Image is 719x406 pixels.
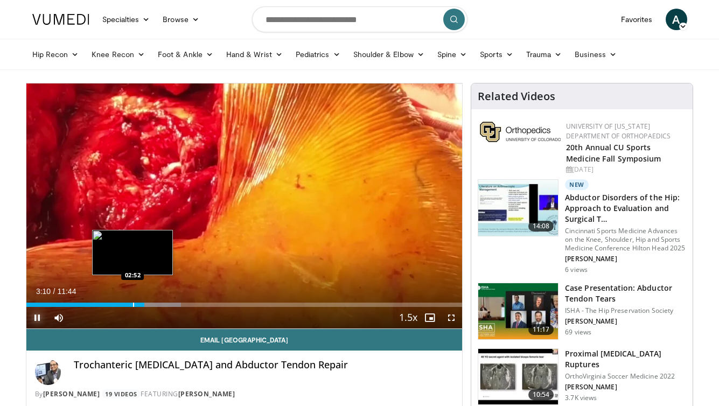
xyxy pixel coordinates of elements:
[565,192,686,225] h3: Abductor Disorders of the Hip: Approach to Evaluation and Surgical T…
[74,359,454,371] h4: Trochanteric [MEDICAL_DATA] and Abductor Tendon Repair
[565,255,686,263] p: [PERSON_NAME]
[568,44,623,65] a: Business
[478,349,558,405] img: 334f698f-c4e5-4b6a-91d6-9ca748fba671.150x105_q85_crop-smart_upscale.jpg
[565,283,686,304] h3: Case Presentation: Abductor Tendon Tears
[565,227,686,253] p: Cincinnati Sports Medicine Advances on the Knee, Shoulder, Hip and Sports Medicine Conference Hil...
[528,389,554,400] span: 10:54
[35,359,61,385] img: Avatar
[43,389,100,398] a: [PERSON_NAME]
[478,90,555,103] h4: Related Videos
[35,389,454,399] div: By FEATURING
[478,283,686,340] a: 11:17 Case Presentation: Abductor Tendon Tears ISHA - The Hip Preservation Society [PERSON_NAME] ...
[520,44,569,65] a: Trauma
[478,283,558,339] img: 009c64ab-db01-42ae-9662-8b568e724465.150x105_q85_crop-smart_upscale.jpg
[419,307,441,328] button: Enable picture-in-picture mode
[53,287,55,296] span: /
[480,122,561,142] img: 355603a8-37da-49b6-856f-e00d7e9307d3.png.150x105_q85_autocrop_double_scale_upscale_version-0.2.png
[565,179,589,190] p: New
[566,165,684,174] div: [DATE]
[566,142,661,164] a: 20th Annual CU Sports Medicine Fall Symposium
[478,348,686,405] a: 10:54 Proximal [MEDICAL_DATA] Ruptures OrthoVirginia Soccer Medicine 2022 [PERSON_NAME] 3.7K views
[289,44,347,65] a: Pediatrics
[48,307,69,328] button: Mute
[431,44,473,65] a: Spine
[565,328,591,337] p: 69 views
[615,9,659,30] a: Favorites
[473,44,520,65] a: Sports
[565,265,588,274] p: 6 views
[220,44,289,65] a: Hand & Wrist
[26,44,86,65] a: Hip Recon
[565,348,686,370] h3: Proximal [MEDICAL_DATA] Ruptures
[478,180,558,236] img: 757a7d4a-c424-42a7-97b3-d3b84f337efe.150x105_q85_crop-smart_upscale.jpg
[528,324,554,335] span: 11:17
[26,303,463,307] div: Progress Bar
[36,287,51,296] span: 3:10
[26,307,48,328] button: Pause
[32,14,89,25] img: VuMedi Logo
[441,307,462,328] button: Fullscreen
[57,287,76,296] span: 11:44
[92,230,173,275] img: image.jpeg
[565,317,686,326] p: [PERSON_NAME]
[565,394,597,402] p: 3.7K views
[565,383,686,391] p: [PERSON_NAME]
[85,44,151,65] a: Knee Recon
[102,389,141,398] a: 19 Videos
[566,122,671,141] a: University of [US_STATE] Department of Orthopaedics
[151,44,220,65] a: Foot & Ankle
[96,9,157,30] a: Specialties
[26,329,463,351] a: Email [GEOGRAPHIC_DATA]
[528,221,554,232] span: 14:08
[565,306,686,315] p: ISHA - The Hip Preservation Society
[478,179,686,274] a: 14:08 New Abductor Disorders of the Hip: Approach to Evaluation and Surgical T… Cincinnati Sports...
[347,44,431,65] a: Shoulder & Elbow
[252,6,467,32] input: Search topics, interventions
[397,307,419,328] button: Playback Rate
[666,9,687,30] a: A
[156,9,206,30] a: Browse
[178,389,235,398] a: [PERSON_NAME]
[26,83,463,329] video-js: Video Player
[565,372,686,381] p: OrthoVirginia Soccer Medicine 2022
